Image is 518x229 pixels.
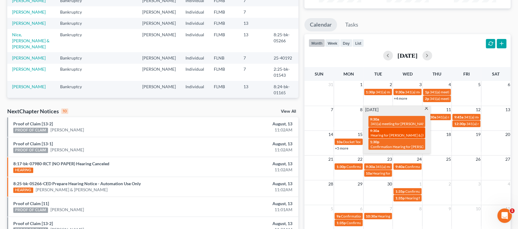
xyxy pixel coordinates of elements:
[13,188,33,193] div: HEARING
[336,140,343,144] span: 10a
[446,156,452,163] span: 25
[478,81,481,88] span: 5
[61,108,68,114] div: 10
[137,18,181,29] td: [PERSON_NAME]
[336,164,346,169] span: 1:30p
[425,115,436,119] span: 10:30a
[315,71,323,76] span: Sun
[12,55,46,60] a: [PERSON_NAME]
[12,84,46,89] a: [PERSON_NAME]
[12,9,46,15] a: [PERSON_NAME]
[387,156,393,163] span: 23
[209,81,239,98] td: FLMB
[269,81,298,98] td: 8:24-bk-01165
[507,81,511,88] span: 6
[12,66,46,72] a: [PERSON_NAME]
[395,90,404,94] span: 9:30a
[507,180,511,188] span: 4
[13,221,53,226] a: Proof of Claim [13-2]
[330,106,334,113] span: 7
[371,121,429,126] span: 341(a) meeting for [PERSON_NAME]
[370,128,379,133] span: 9:30a
[346,164,415,169] span: Confirmation hearing for [PERSON_NAME]
[304,18,337,31] a: Calendar
[12,21,46,26] a: [PERSON_NAME]
[239,64,269,81] td: 7
[55,81,93,98] td: Bankruptcy
[239,29,269,52] td: 13
[181,18,209,29] td: Individual
[463,71,470,76] span: Fri
[13,208,48,213] div: PROOF OF CLAIM
[269,52,298,63] td: 25-40192
[446,106,452,113] span: 11
[454,121,466,126] span: 12:30p
[209,18,239,29] td: FLMB
[7,108,68,115] div: NextChapter Notices
[50,207,84,213] a: [PERSON_NAME]
[181,52,209,63] td: Individual
[309,39,325,47] button: month
[203,121,292,127] div: August, 13
[416,156,422,163] span: 24
[352,39,364,47] button: list
[366,90,375,94] span: 1:30p
[357,180,363,188] span: 29
[433,71,442,76] span: Thu
[475,156,481,163] span: 26
[50,127,84,133] a: [PERSON_NAME]
[330,205,334,212] span: 5
[203,141,292,147] div: August, 13
[475,131,481,138] span: 19
[336,221,346,225] span: 1:35p
[181,81,209,98] td: Individual
[55,18,93,29] td: Bankruptcy
[328,180,334,188] span: 28
[137,64,181,81] td: [PERSON_NAME]
[398,52,418,59] h2: [DATE]
[209,64,239,81] td: FLMB
[394,96,407,101] a: +4 more
[13,161,109,166] a: 8:17-bk-07980-RCT (NO PAPER) Hearing Canceled
[209,52,239,63] td: FLNB
[505,205,511,212] span: 11
[357,156,363,163] span: 22
[497,208,512,223] iframe: Intercom live chat
[387,180,393,188] span: 30
[492,71,500,76] span: Sat
[137,81,181,98] td: [PERSON_NAME]
[395,189,405,194] span: 1:35p
[425,90,429,94] span: 1p
[430,90,488,94] span: 341(a) meeting for [PERSON_NAME]
[373,171,420,176] span: Hearing for [PERSON_NAME]
[425,96,429,101] span: 2p
[475,106,481,113] span: 12
[137,6,181,18] td: [PERSON_NAME]
[181,29,209,52] td: Individual
[343,71,354,76] span: Mon
[209,6,239,18] td: FLMB
[203,167,292,173] div: 11:02AM
[360,205,363,212] span: 6
[328,81,334,88] span: 31
[13,148,48,153] div: PROOF OF CLAIM
[419,180,422,188] span: 1
[405,90,463,94] span: 341(a) meeting for [PERSON_NAME]
[366,171,372,176] span: 10a
[371,144,440,149] span: Confirmation Hearing for [PERSON_NAME]
[346,221,416,225] span: Confirmation Hearing for [PERSON_NAME]
[239,6,269,18] td: 7
[360,106,363,113] span: 8
[505,106,511,113] span: 13
[510,208,515,213] span: 1
[366,164,375,169] span: 9:30a
[419,205,422,212] span: 8
[203,127,292,133] div: 11:02AM
[378,214,457,218] span: Hearing for [PERSON_NAME] & [PERSON_NAME]
[137,29,181,52] td: [PERSON_NAME]
[475,205,481,212] span: 10
[181,6,209,18] td: Individual
[340,39,352,47] button: day
[55,64,93,81] td: Bankruptcy
[505,156,511,163] span: 27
